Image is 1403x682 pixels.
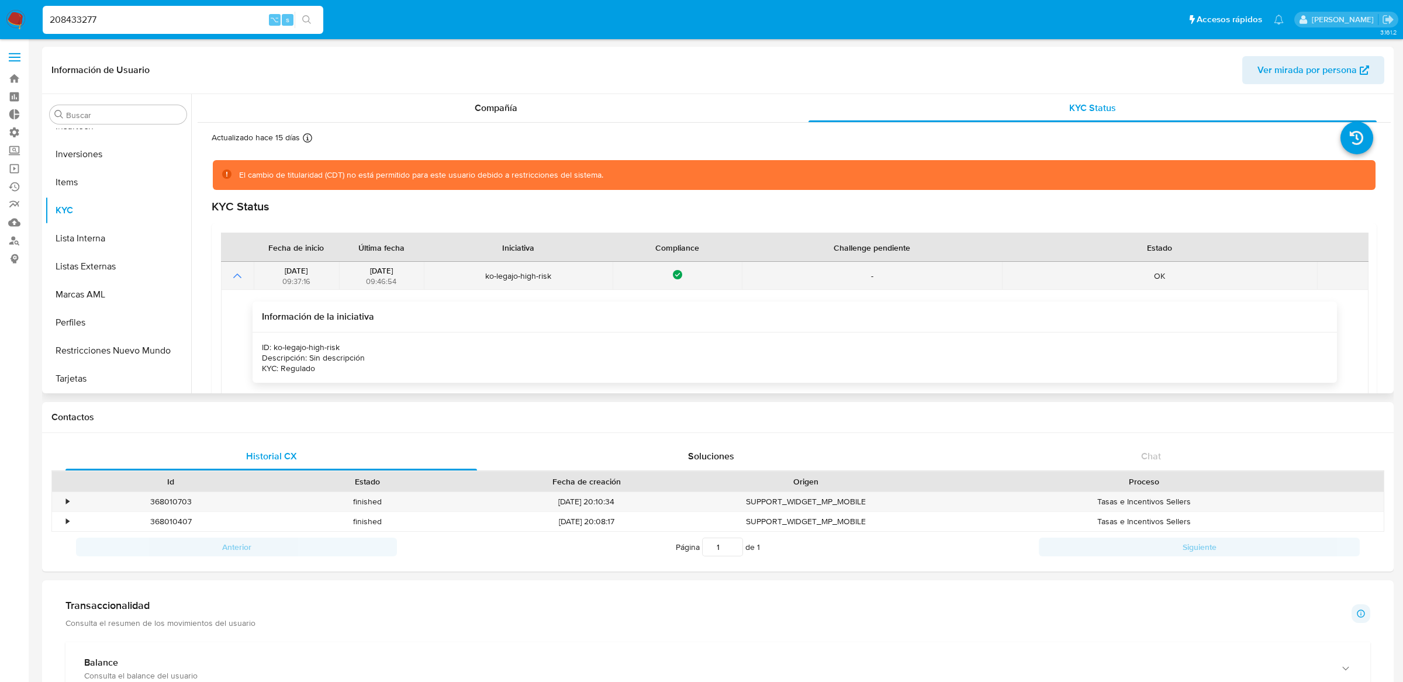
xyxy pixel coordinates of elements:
div: SUPPORT_WIDGET_MP_MOBILE [707,492,904,511]
button: Marcas AML [45,281,191,309]
span: Página de [676,538,760,556]
h1: Contactos [51,411,1384,423]
div: Tasas e Incentivos Sellers [904,512,1384,531]
button: Anterior [76,538,397,556]
p: Actualizado hace 15 días [212,132,300,143]
span: 1 [757,541,760,553]
div: Tasas e Incentivos Sellers [904,492,1384,511]
div: • [66,496,69,507]
span: Compañía [475,101,517,115]
button: Listas Externas [45,252,191,281]
button: Buscar [54,110,64,119]
div: finished [269,492,465,511]
span: ⌥ [270,14,279,25]
span: KYC Status [1069,101,1116,115]
button: Ver mirada por persona [1242,56,1384,84]
div: • [66,516,69,527]
span: Chat [1141,449,1161,463]
p: eric.malcangi@mercadolibre.com [1312,14,1378,25]
div: Proceso [912,476,1376,487]
input: Buscar usuario o caso... [43,12,323,27]
h1: Información de Usuario [51,64,150,76]
button: Items [45,168,191,196]
div: Origen [716,476,896,487]
span: Accesos rápidos [1197,13,1262,26]
div: Estado [277,476,457,487]
span: Ver mirada por persona [1257,56,1357,84]
div: finished [269,512,465,531]
div: Fecha de creación [474,476,699,487]
span: s [286,14,289,25]
div: [DATE] 20:08:17 [466,512,707,531]
button: KYC [45,196,191,224]
div: Id [81,476,261,487]
button: Lista Interna [45,224,191,252]
div: SUPPORT_WIDGET_MP_MOBILE [707,512,904,531]
button: Perfiles [45,309,191,337]
div: 368010703 [72,492,269,511]
div: 368010407 [72,512,269,531]
button: Inversiones [45,140,191,168]
button: search-icon [295,12,319,28]
a: Salir [1382,13,1394,26]
a: Notificaciones [1274,15,1284,25]
span: Soluciones [688,449,734,463]
div: [DATE] 20:10:34 [466,492,707,511]
button: Tarjetas [45,365,191,393]
button: Restricciones Nuevo Mundo [45,337,191,365]
input: Buscar [66,110,182,120]
button: Siguiente [1039,538,1360,556]
span: Historial CX [246,449,297,463]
